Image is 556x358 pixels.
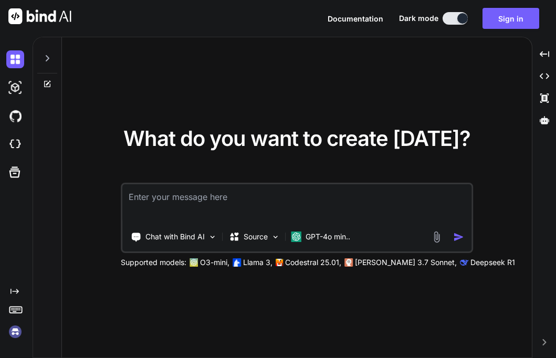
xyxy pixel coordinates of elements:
span: Documentation [328,14,383,23]
img: GPT-4o mini [291,231,301,242]
p: Chat with Bind AI [145,231,205,242]
p: Llama 3, [243,257,272,268]
img: Bind AI [8,8,71,24]
span: What do you want to create [DATE]? [123,125,470,151]
img: signin [6,323,24,341]
img: Llama2 [233,258,241,267]
p: O3-mini, [200,257,229,268]
img: Pick Models [271,233,280,241]
p: Deepseek R1 [470,257,515,268]
button: Documentation [328,13,383,24]
img: darkChat [6,50,24,68]
img: Pick Tools [208,233,217,241]
button: Sign in [482,8,539,29]
img: cloudideIcon [6,135,24,153]
p: [PERSON_NAME] 3.7 Sonnet, [355,257,457,268]
img: darkAi-studio [6,79,24,97]
p: GPT-4o min.. [306,231,350,242]
img: icon [454,231,465,243]
img: attachment [431,231,443,243]
img: claude [460,258,468,267]
img: claude [344,258,353,267]
img: githubDark [6,107,24,125]
span: Dark mode [399,13,438,24]
p: Source [244,231,268,242]
img: GPT-4 [190,258,198,267]
p: Supported models: [121,257,186,268]
p: Codestral 25.01, [285,257,341,268]
img: Mistral-AI [276,259,283,266]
